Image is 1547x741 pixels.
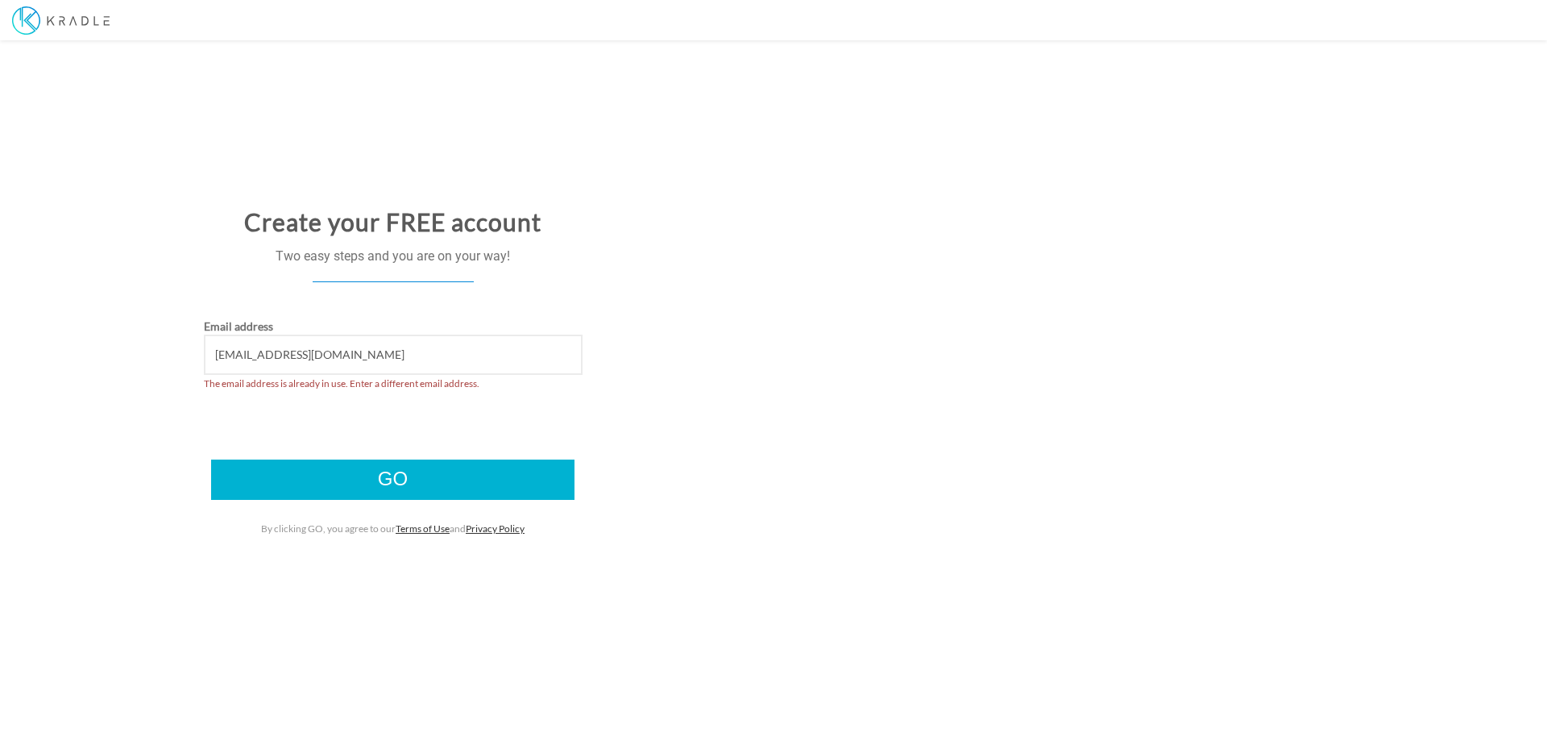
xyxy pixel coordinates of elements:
a: Terms of Use [396,522,450,535]
label: Email address [204,318,273,335]
input: Go [211,460,574,500]
img: Kradle [12,6,110,35]
p: Two easy steps and you are on your way! [12,248,773,266]
input: Email [204,335,583,375]
label: By clicking GO, you agree to our and [261,522,525,535]
h2: Create your FREE account [12,209,773,235]
a: Privacy Policy [466,522,525,535]
span: The email address is already in use. Enter a different email address. [204,377,479,389]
